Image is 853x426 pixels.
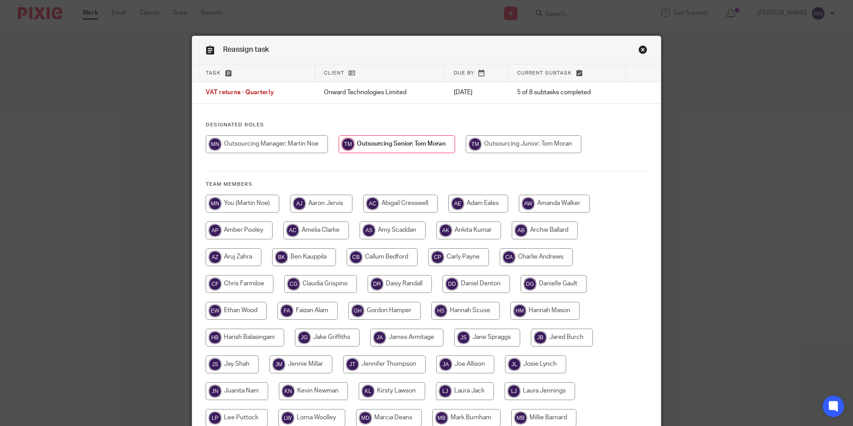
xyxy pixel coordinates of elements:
[454,71,474,75] span: Due by
[508,82,626,104] td: 5 of 8 subtasks completed
[324,88,435,97] p: Onward Technologies Limited
[324,71,344,75] span: Client
[638,45,647,57] a: Close this dialog window
[454,88,499,97] p: [DATE]
[206,181,647,188] h4: Team members
[223,46,269,53] span: Reassign task
[206,121,647,129] h4: Designated Roles
[206,71,221,75] span: Task
[517,71,572,75] span: Current subtask
[206,90,274,96] span: VAT returns - Quarterly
